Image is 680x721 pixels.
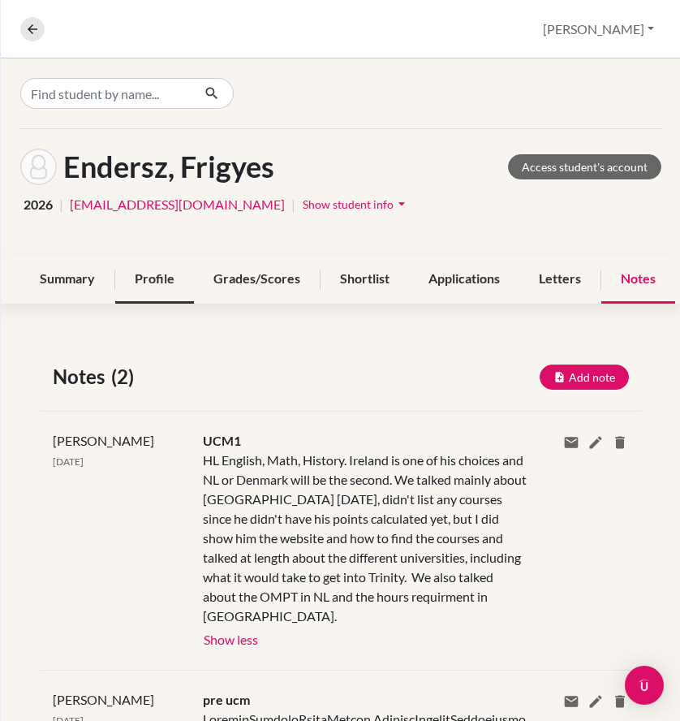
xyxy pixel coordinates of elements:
[20,149,57,185] img: Frigyes Endersz's avatar
[24,195,53,214] span: 2026
[394,196,410,212] i: arrow_drop_down
[111,362,140,391] span: (2)
[20,256,114,304] div: Summary
[63,149,274,184] h1: Endersz, Frigyes
[53,692,154,707] span: [PERSON_NAME]
[409,256,519,304] div: Applications
[194,256,320,304] div: Grades/Scores
[203,626,259,650] button: Show less
[53,362,111,391] span: Notes
[536,14,661,45] button: [PERSON_NAME]
[321,256,409,304] div: Shortlist
[203,451,529,626] div: HL English, Math, History. Ireland is one of his choices and NL or Denmark will be the second. We...
[20,78,192,109] input: Find student by name...
[540,365,629,390] button: Add note
[291,195,295,214] span: |
[203,692,250,707] span: pre ucm
[203,433,241,448] span: UCM1
[508,154,661,179] a: Access student's account
[625,666,664,705] div: Open Intercom Messenger
[519,256,600,304] div: Letters
[53,455,84,468] span: [DATE]
[303,197,394,211] span: Show student info
[70,195,285,214] a: [EMAIL_ADDRESS][DOMAIN_NAME]
[53,433,154,448] span: [PERSON_NAME]
[601,256,675,304] div: Notes
[59,195,63,214] span: |
[302,192,411,217] button: Show student infoarrow_drop_down
[115,256,194,304] div: Profile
